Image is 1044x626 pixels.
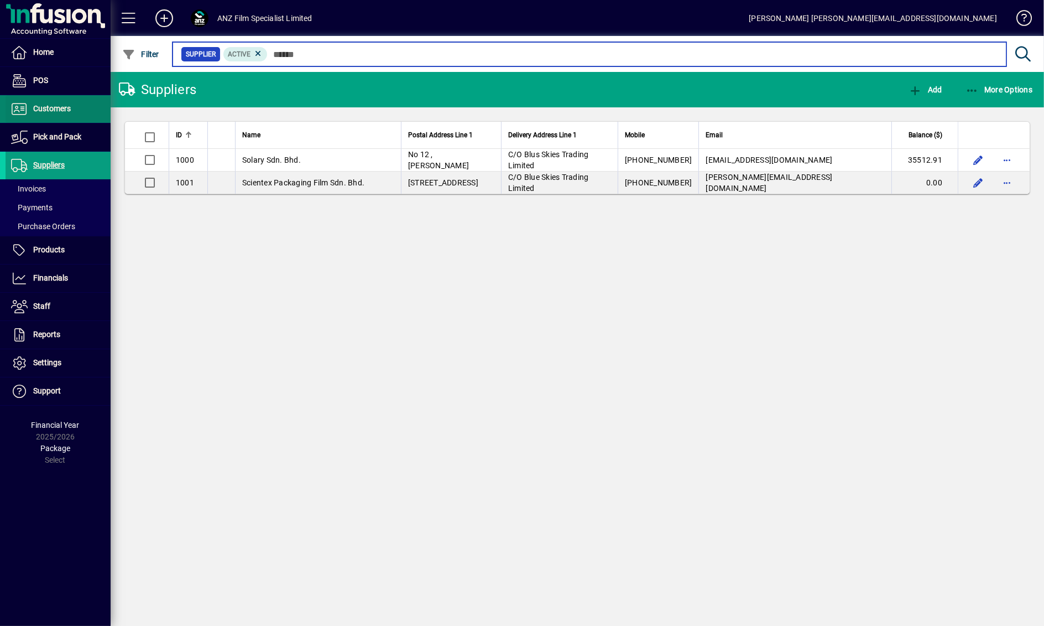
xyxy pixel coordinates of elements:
[217,9,312,27] div: ANZ Film Specialist Limited
[706,129,723,141] span: Email
[33,132,81,141] span: Pick and Pack
[963,80,1036,100] button: More Options
[176,178,194,187] span: 1001
[6,179,111,198] a: Invoices
[176,129,182,141] span: ID
[6,67,111,95] a: POS
[625,129,645,141] span: Mobile
[11,222,75,231] span: Purchase Orders
[6,265,111,292] a: Financials
[223,47,268,61] mat-chip: Activation Status: Active
[6,217,111,236] a: Purchase Orders
[998,174,1016,192] button: More options
[508,150,589,170] span: C/O Blus Skies Trading Limited
[122,50,159,59] span: Filter
[625,129,692,141] div: Mobile
[33,386,61,395] span: Support
[33,245,65,254] span: Products
[32,421,80,430] span: Financial Year
[408,129,473,141] span: Postal Address Line 1
[119,44,162,64] button: Filter
[6,293,111,320] a: Staff
[706,156,832,164] span: [EMAIL_ADDRESS][DOMAIN_NAME]
[33,330,60,339] span: Reports
[906,80,944,100] button: Add
[33,358,61,367] span: Settings
[6,123,111,151] a: Pick and Pack
[625,156,692,164] span: [PHONE_NUMBER]
[242,129,394,141] div: Name
[969,151,987,169] button: Edit
[186,49,216,60] span: Supplier
[6,198,111,217] a: Payments
[182,8,217,28] button: Profile
[891,149,958,172] td: 35512.91
[408,178,478,187] span: [STREET_ADDRESS]
[242,156,301,164] span: Solary Sdn. Bhd.
[11,203,53,212] span: Payments
[33,273,68,282] span: Financials
[909,85,942,94] span: Add
[6,321,111,349] a: Reports
[508,129,577,141] span: Delivery Address Line 1
[176,156,194,164] span: 1000
[749,9,997,27] div: [PERSON_NAME] [PERSON_NAME][EMAIL_ADDRESS][DOMAIN_NAME]
[6,39,111,66] a: Home
[891,172,958,194] td: 0.00
[706,173,832,193] span: [PERSON_NAME][EMAIL_ADDRESS][DOMAIN_NAME]
[11,184,46,193] span: Invoices
[147,8,182,28] button: Add
[119,81,196,99] div: Suppliers
[998,151,1016,169] button: More options
[408,150,469,170] span: No 12 , [PERSON_NAME]
[40,444,70,453] span: Package
[242,129,260,141] span: Name
[33,48,54,56] span: Home
[228,50,250,58] span: Active
[6,236,111,264] a: Products
[242,178,364,187] span: Scientex Packaging Film Sdn. Bhd.
[625,178,692,187] span: [PHONE_NUMBER]
[33,76,48,85] span: POS
[176,129,201,141] div: ID
[899,129,952,141] div: Balance ($)
[33,302,50,311] span: Staff
[706,129,885,141] div: Email
[33,104,71,113] span: Customers
[6,349,111,377] a: Settings
[969,174,987,192] button: Edit
[1008,2,1030,38] a: Knowledge Base
[508,173,589,193] span: C/O Blue Skies Trading Limited
[6,95,111,123] a: Customers
[909,129,942,141] span: Balance ($)
[6,377,111,405] a: Support
[965,85,1033,94] span: More Options
[33,161,65,169] span: Suppliers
